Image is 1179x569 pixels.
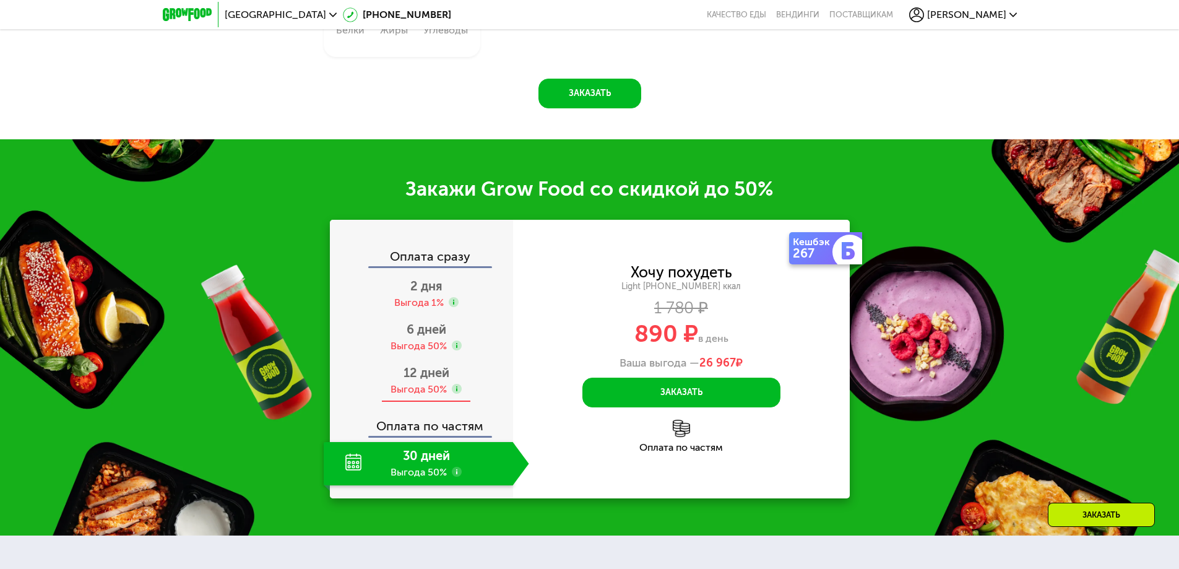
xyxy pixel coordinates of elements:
[336,25,365,35] div: Белки
[793,237,835,247] div: Кешбэк
[423,25,468,35] div: Углеводы
[343,7,451,22] a: [PHONE_NUMBER]
[391,383,447,396] div: Выгода 50%
[1048,503,1155,527] div: Заказать
[582,378,780,407] button: Заказать
[407,322,446,337] span: 6 дней
[410,279,443,293] span: 2 дня
[331,407,513,436] div: Оплата по частям
[699,357,743,370] span: ₽
[634,319,698,348] span: 890 ₽
[776,10,819,20] a: Вендинги
[391,339,447,353] div: Выгода 50%
[404,365,449,380] span: 12 дней
[698,332,728,344] span: в день
[513,443,850,453] div: Оплата по частям
[927,10,1006,20] span: [PERSON_NAME]
[394,296,444,310] div: Выгода 1%
[707,10,766,20] a: Качество еды
[673,420,690,437] img: l6xcnZfty9opOoJh.png
[225,10,326,20] span: [GEOGRAPHIC_DATA]
[631,266,732,279] div: Хочу похудеть
[513,357,850,370] div: Ваша выгода —
[331,238,513,266] div: Оплата сразу
[513,302,850,315] div: 1 780 ₽
[793,247,835,259] div: 267
[699,356,736,370] span: 26 967
[513,281,850,292] div: Light [PHONE_NUMBER] ккал
[829,10,893,20] div: поставщикам
[538,79,641,108] button: Заказать
[380,25,408,35] div: Жиры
